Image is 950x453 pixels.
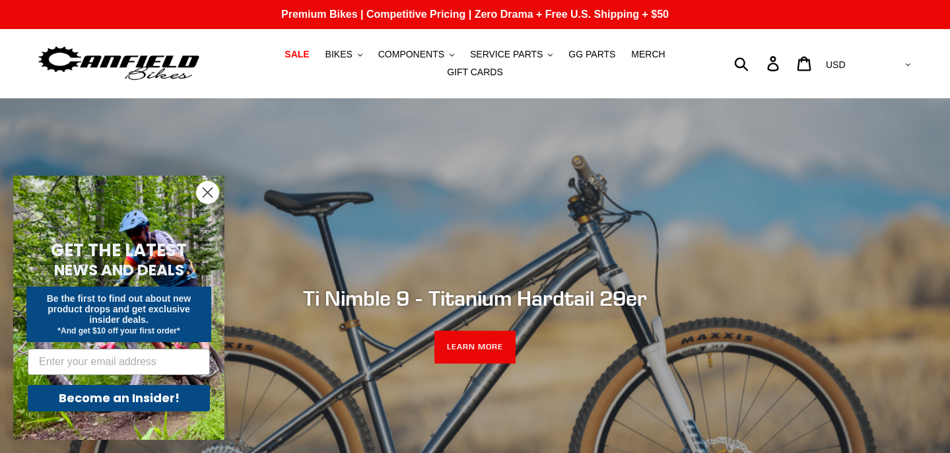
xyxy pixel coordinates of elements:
a: LEARN MORE [434,331,516,364]
span: NEWS AND DEALS [54,260,184,281]
span: *And get $10 off your first order* [57,326,180,335]
button: Close dialog [196,181,219,204]
span: BIKES [325,49,353,60]
a: GG PARTS [562,46,622,63]
button: SERVICE PARTS [463,46,559,63]
span: SALE [285,49,309,60]
a: SALE [278,46,316,63]
button: Become an Insider! [28,385,210,411]
button: BIKES [319,46,369,63]
input: Enter your email address [28,349,210,375]
span: COMPONENTS [378,49,444,60]
a: MERCH [625,46,671,63]
a: GIFT CARDS [440,63,510,81]
span: GET THE LATEST [51,238,187,262]
span: MERCH [631,49,665,60]
span: Be the first to find out about new product drops and get exclusive insider deals. [47,293,191,325]
button: COMPONENTS [372,46,461,63]
h2: Ti Nimble 9 - Titanium Hardtail 29er [116,286,835,311]
span: GG PARTS [568,49,615,60]
input: Search [741,49,775,78]
span: GIFT CARDS [447,67,503,78]
img: Canfield Bikes [36,43,201,85]
span: SERVICE PARTS [470,49,543,60]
